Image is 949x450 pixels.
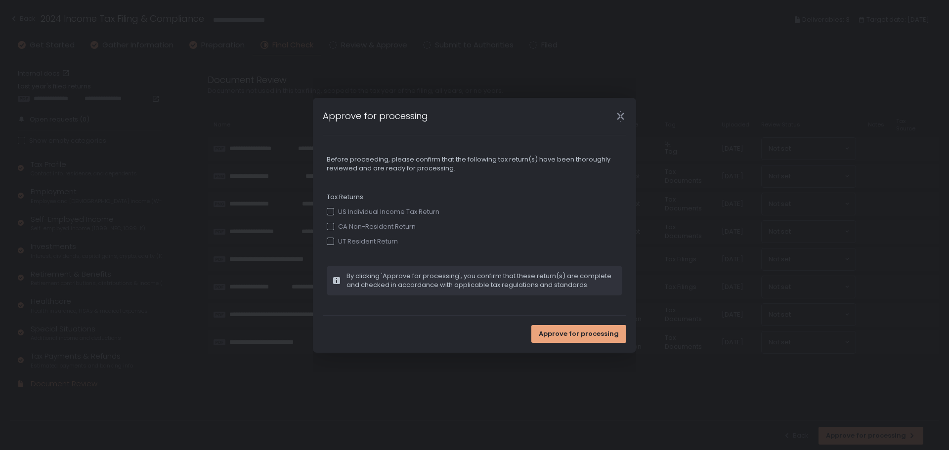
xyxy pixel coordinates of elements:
button: Approve for processing [531,325,626,343]
span: Tax Returns: [327,193,622,202]
span: Before proceeding, please confirm that the following tax return(s) have been thoroughly reviewed ... [327,155,622,173]
h1: Approve for processing [323,109,428,123]
div: Close [604,111,636,122]
span: By clicking 'Approve for processing', you confirm that these return(s) are complete and checked i... [346,272,616,289]
span: Approve for processing [539,329,619,338]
